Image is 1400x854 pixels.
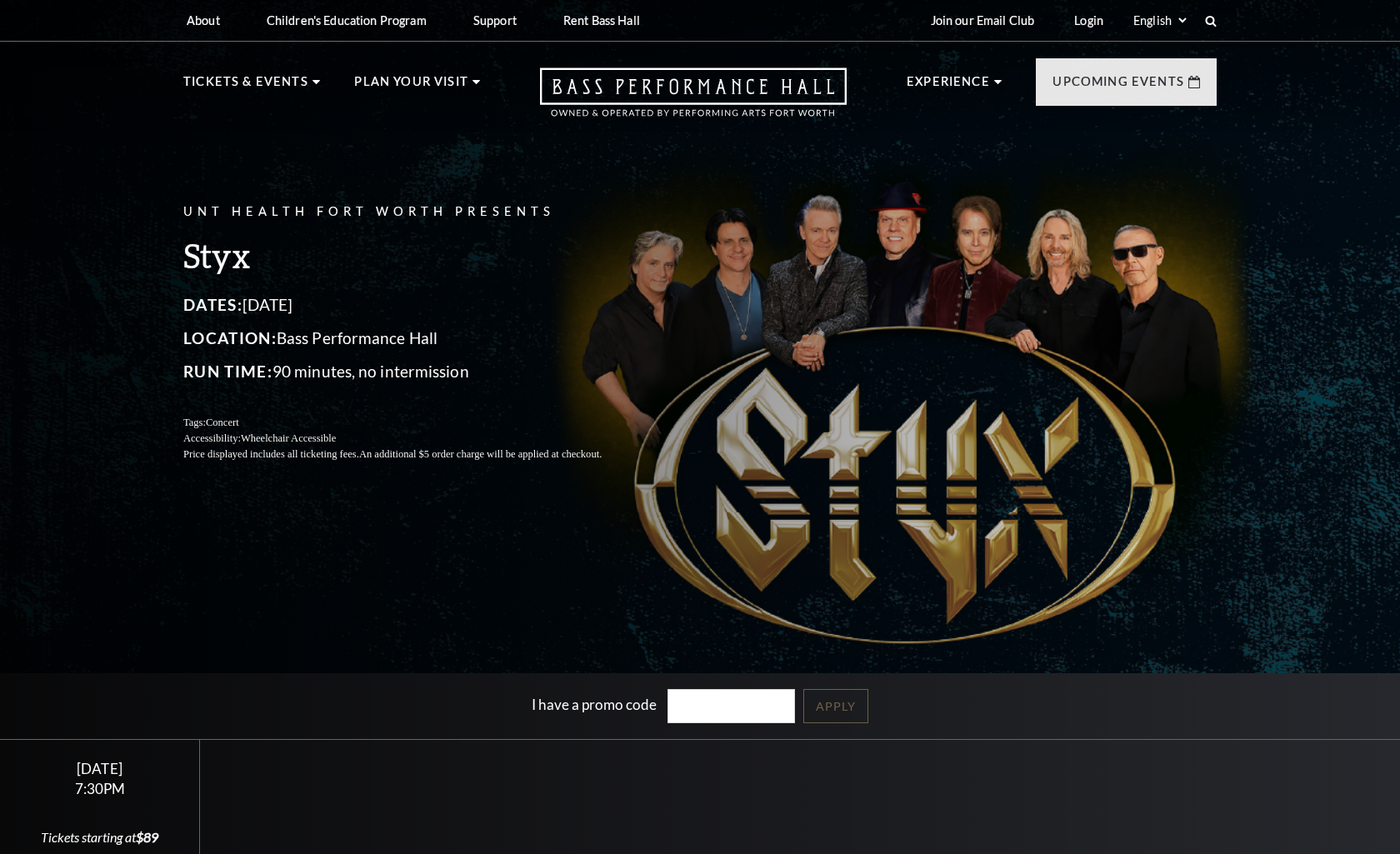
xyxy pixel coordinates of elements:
p: [DATE] [183,292,642,318]
p: Price displayed includes all ticketing fees. [183,447,642,462]
select: Select: [1130,12,1189,28]
span: Concert [206,417,239,428]
p: Children's Education Program [267,13,427,27]
p: About [187,13,220,27]
div: [DATE] [20,760,180,777]
p: Tags: [183,415,642,431]
div: 7:30PM [20,782,180,796]
p: Tickets & Events [183,72,308,102]
p: Experience [907,72,990,102]
p: Rent Bass Hall [563,13,640,27]
span: $89 [136,829,158,845]
span: Run Time: [183,362,272,381]
p: Upcoming Events [1052,72,1184,102]
span: Dates: [183,295,242,314]
p: Bass Performance Hall [183,325,642,352]
p: Plan Your Visit [354,72,468,102]
h3: Styx [183,234,642,277]
p: UNT Health Fort Worth Presents [183,202,642,222]
p: Accessibility: [183,431,642,447]
p: 90 minutes, no intermission [183,358,642,385]
span: Wheelchair Accessible [241,432,336,444]
span: An additional $5 order charge will be applied at checkout. [359,448,602,460]
p: Support [473,13,517,27]
label: I have a promo code [532,696,657,713]
span: Location: [183,328,277,347]
div: Tickets starting at [20,828,180,847]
